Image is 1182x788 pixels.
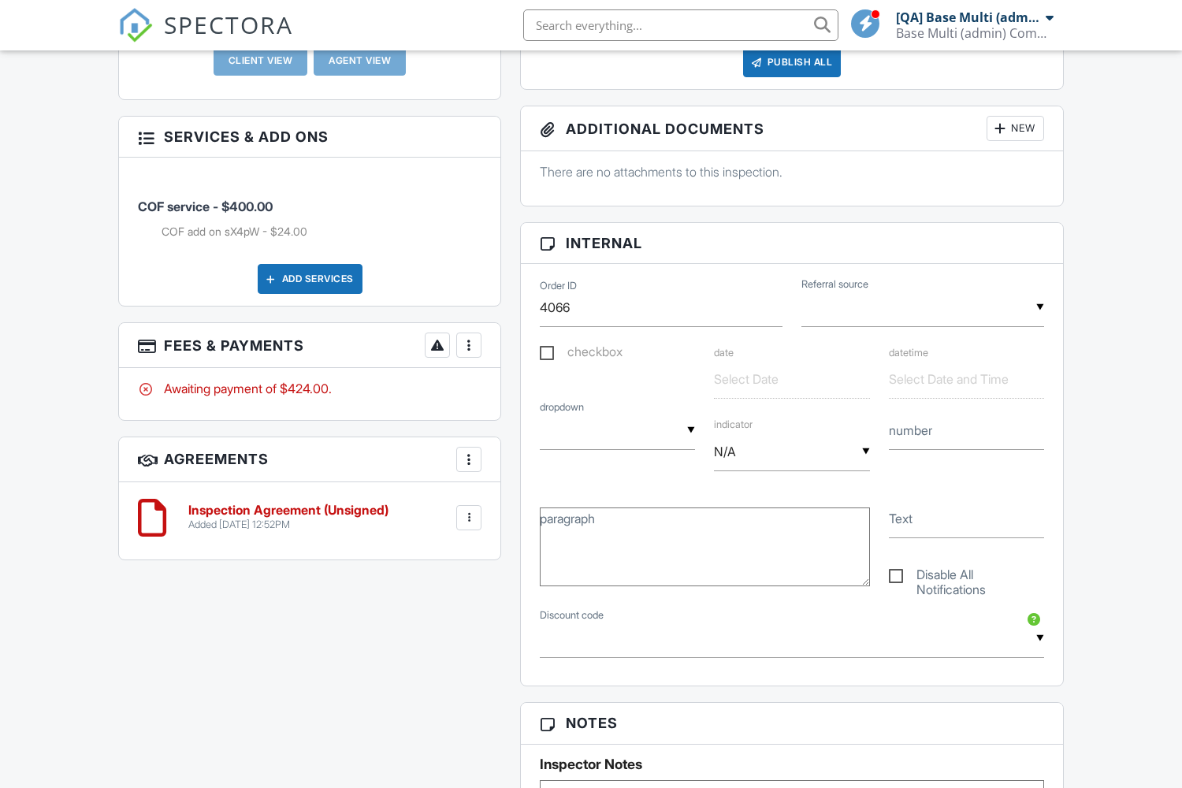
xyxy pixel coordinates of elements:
[896,25,1054,41] div: Base Multi (admin) Company
[743,47,842,77] div: Publish All
[540,507,870,586] textarea: paragraph
[540,510,595,527] label: paragraph
[540,279,577,293] label: Order ID
[889,422,932,439] label: number
[138,199,273,214] span: COF service - $400.00
[714,399,869,430] label: indicator
[540,608,604,623] label: Discount code
[889,411,1044,450] input: number
[119,323,500,368] h3: Fees & Payments
[258,264,362,294] div: Add Services
[889,510,913,527] label: Text
[119,117,500,158] h3: Services & Add ons
[889,360,1044,399] input: Select Date and Time
[801,277,868,292] label: Referral source
[896,9,1042,25] div: [QA] Base Multi (admin)
[138,380,481,397] div: Awaiting payment of $424.00.
[987,116,1044,141] div: New
[714,360,869,399] input: Select Date
[540,756,1044,772] h5: Inspector Notes
[889,567,1044,587] label: Disable All Notifications
[523,9,838,41] input: Search everything...
[521,223,1063,264] h3: Internal
[188,504,388,531] a: Inspection Agreement (Unsigned) Added [DATE] 12:52PM
[118,21,293,54] a: SPECTORA
[521,703,1063,744] h3: Notes
[889,347,928,359] label: datetime
[714,347,734,359] label: date
[138,169,481,251] li: Service: COF service
[119,437,500,482] h3: Agreements
[521,106,1063,151] h3: Additional Documents
[889,500,1044,538] input: Text
[162,224,481,240] li: Add on: COF add on sX4pW
[164,8,293,41] span: SPECTORA
[188,504,388,518] h6: Inspection Agreement (Unsigned)
[188,519,388,531] div: Added [DATE] 12:52PM
[540,400,584,414] label: dropdown
[540,163,1044,180] p: There are no attachments to this inspection.
[540,344,623,364] label: checkbox
[118,8,153,43] img: The Best Home Inspection Software - Spectora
